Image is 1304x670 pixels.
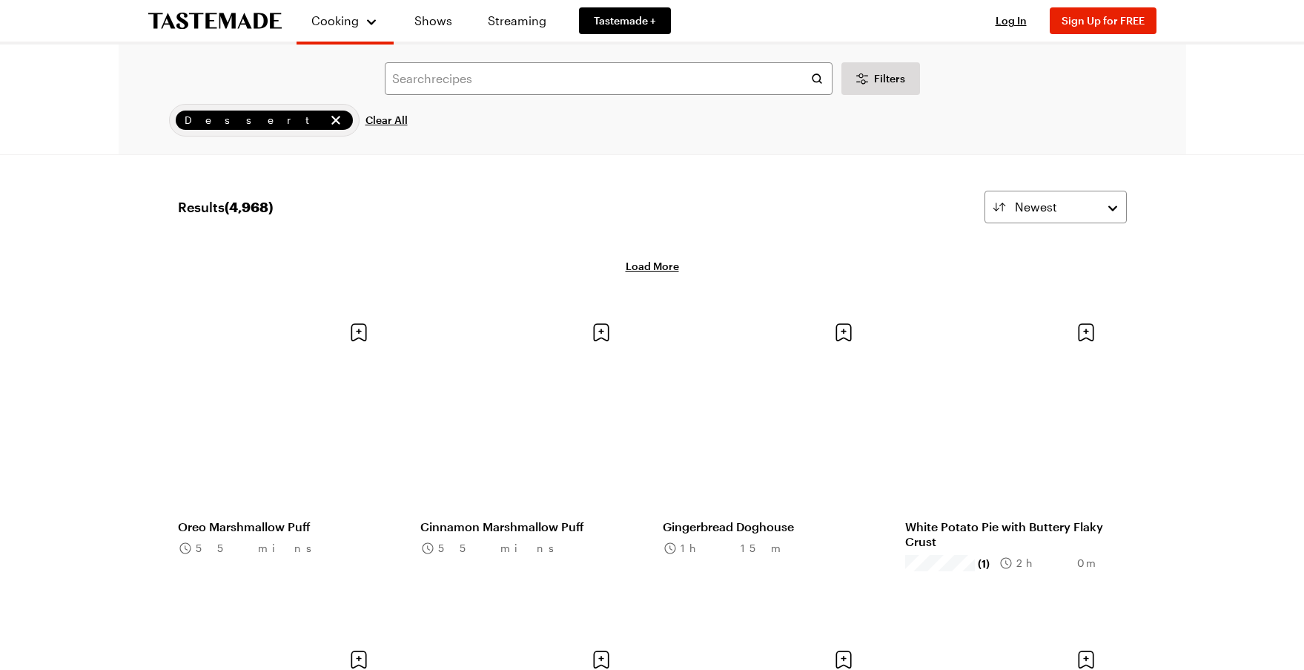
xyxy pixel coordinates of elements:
[1050,7,1156,34] button: Sign Up for FREE
[905,519,1109,549] a: White Potato Pie with Buttery Flaky Crust
[225,199,273,215] span: ( 4,968 )
[1062,14,1145,27] span: Sign Up for FREE
[178,519,382,534] a: Oreo Marshmallow Puff
[996,14,1027,27] span: Log In
[841,62,920,95] button: Desktop filters
[984,191,1127,223] button: Newest
[830,318,858,347] button: Save recipe
[874,71,905,86] span: Filters
[579,7,671,34] a: Tastemade +
[311,13,359,27] span: Cooking
[1072,318,1100,347] button: Save recipe
[345,318,373,347] button: Save recipe
[594,13,656,28] span: Tastemade +
[311,6,379,36] button: Cooking
[587,318,615,347] button: Save recipe
[148,13,282,30] a: To Tastemade Home Page
[982,13,1041,28] button: Log In
[178,197,273,217] span: Results
[185,112,325,128] span: Dessert
[1015,198,1057,216] span: Newest
[365,104,408,137] button: Clear All
[663,519,867,534] a: Gingerbread Doghouse
[365,113,408,128] span: Clear All
[420,519,624,534] a: Cinnamon Marshmallow Puff
[626,259,679,274] button: Load More
[328,112,344,128] button: remove Dessert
